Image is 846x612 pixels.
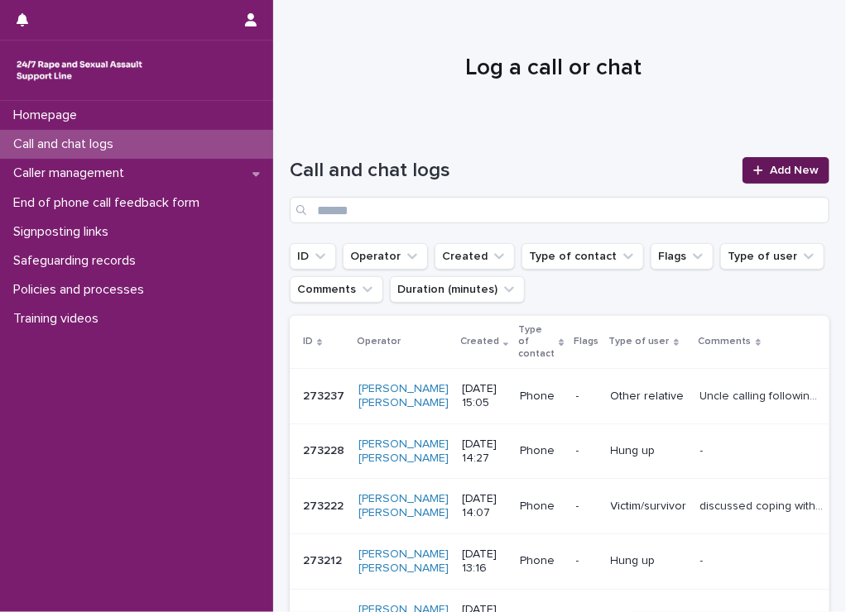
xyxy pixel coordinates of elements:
[303,332,313,351] p: ID
[290,55,817,83] h1: Log a call or chat
[611,554,687,568] p: Hung up
[743,157,829,184] a: Add New
[7,282,157,298] p: Policies and processes
[700,551,707,568] p: -
[611,444,687,458] p: Hung up
[303,496,347,514] p: 273222
[303,441,348,458] p: 273228
[7,136,127,152] p: Call and chat logs
[576,444,598,458] p: -
[7,108,90,123] p: Homepage
[576,390,598,404] p: -
[358,547,449,576] a: [PERSON_NAME] [PERSON_NAME]
[290,197,829,223] input: Search
[520,554,562,568] p: Phone
[609,332,670,351] p: Type of user
[435,243,515,270] button: Created
[700,386,827,404] p: Uncle calling following news that his 17 year old niece was gang raped at the weekend. police inv...
[290,159,733,183] h1: Call and chat logs
[770,165,819,176] span: Add New
[462,492,507,520] p: [DATE] 14:07
[520,500,562,514] p: Phone
[7,195,213,211] p: End of phone call feedback form
[343,243,428,270] button: Operator
[522,243,644,270] button: Type of contact
[520,390,562,404] p: Phone
[303,386,348,404] p: 273237
[303,551,345,568] p: 273212
[290,276,383,303] button: Comments
[358,382,449,410] a: [PERSON_NAME] [PERSON_NAME]
[460,332,499,351] p: Created
[358,492,449,520] a: [PERSON_NAME] [PERSON_NAME]
[611,500,687,514] p: Victim/survivor
[462,437,507,466] p: [DATE] 14:27
[651,243,714,270] button: Flags
[518,321,555,363] p: Type of contact
[720,243,824,270] button: Type of user
[574,332,599,351] p: Flags
[576,554,598,568] p: -
[290,243,336,270] button: ID
[462,547,507,576] p: [DATE] 13:16
[13,54,146,87] img: rhQMoQhaT3yELyF149Cw
[576,500,598,514] p: -
[7,224,122,240] p: Signposting links
[699,332,752,351] p: Comments
[611,390,687,404] p: Other relative
[520,444,562,458] p: Phone
[700,441,707,458] p: -
[7,253,149,269] p: Safeguarding records
[700,496,827,514] p: discussed coping with historic abuse
[357,332,401,351] p: Operator
[390,276,525,303] button: Duration (minutes)
[462,382,507,410] p: [DATE] 15:05
[358,437,449,466] a: [PERSON_NAME] [PERSON_NAME]
[7,165,137,181] p: Caller management
[7,311,112,327] p: Training videos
